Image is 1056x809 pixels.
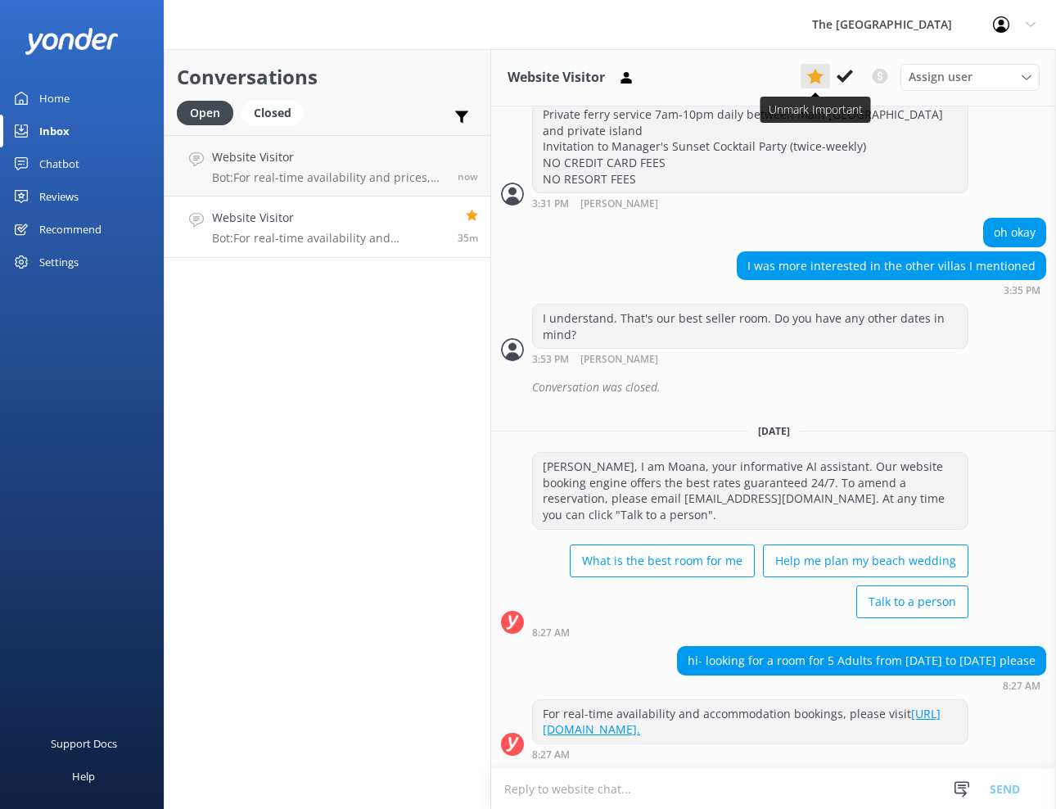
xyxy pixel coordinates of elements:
div: Recommend [39,213,102,246]
span: [PERSON_NAME] [580,355,658,365]
div: Closed [241,101,304,125]
p: Bot: For real-time availability and accommodation bookings, please visit [URL][DOMAIN_NAME]. [212,231,445,246]
div: oh okay [984,219,1045,246]
img: yonder-white-logo.png [25,28,119,55]
div: Chatbot [39,147,79,180]
button: What is the best room for me [570,545,755,577]
button: Help me plan my beach wedding [763,545,968,577]
strong: 3:35 PM [1004,286,1040,296]
div: [PERSON_NAME], I am Moana, your informative AI assistant. Our website booking engine offers the b... [533,453,968,528]
div: Inbox [39,115,70,147]
span: [PERSON_NAME] [580,199,658,210]
div: Sep 13 2025 05:35pm (UTC -10:00) Pacific/Honolulu [737,284,1046,296]
span: [DATE] [748,424,800,438]
h2: Conversations [177,61,478,93]
div: Settings [39,246,79,278]
p: Bot: For real-time availability and prices, please visit [URL][DOMAIN_NAME]. [212,170,445,185]
div: Support Docs [51,727,117,760]
div: Sep 22 2025 10:27am (UTC -10:00) Pacific/Honolulu [532,748,968,760]
strong: 8:27 AM [532,750,570,760]
a: Open [177,103,241,121]
strong: 8:27 AM [532,628,570,638]
div: Assign User [900,64,1040,90]
span: Sep 22 2025 10:27am (UTC -10:00) Pacific/Honolulu [458,231,478,245]
div: For real-time availability and accommodation bookings, please visit [533,700,968,743]
button: Talk to a person [856,585,968,618]
span: Sep 22 2025 11:02am (UTC -10:00) Pacific/Honolulu [458,169,478,183]
strong: 8:27 AM [1003,681,1040,691]
a: Website VisitorBot:For real-time availability and accommodation bookings, please visit [URL][DOMA... [165,197,490,258]
div: Reviews [39,180,79,213]
h4: Website Visitor [212,148,445,166]
div: Home [39,82,70,115]
a: [URL][DOMAIN_NAME]. [543,706,941,738]
span: Assign user [909,68,973,86]
div: Sep 13 2025 05:53pm (UTC -10:00) Pacific/Honolulu [532,353,968,365]
div: hi- looking for a room for 5 Adults from [DATE] to [DATE] please [678,647,1045,675]
h3: Website Visitor [508,67,605,88]
div: Help [72,760,95,793]
div: Sep 22 2025 10:27am (UTC -10:00) Pacific/Honolulu [677,680,1046,691]
a: Closed [241,103,312,121]
a: Website VisitorBot:For real-time availability and prices, please visit [URL][DOMAIN_NAME].now [165,135,490,197]
div: Sep 22 2025 10:27am (UTC -10:00) Pacific/Honolulu [532,626,968,638]
h4: Website Visitor [212,209,445,227]
div: I understand. That's our best seller room. Do you have any other dates in mind? [533,305,968,348]
div: Conversation was closed. [532,373,1046,401]
div: Sep 13 2025 05:31pm (UTC -10:00) Pacific/Honolulu [532,197,968,210]
strong: 3:53 PM [532,355,569,365]
div: I was more interested in the other villas I mentioned [738,252,1045,280]
div: Open [177,101,233,125]
div: 2025-09-14T06:18:26.446 [501,373,1046,401]
strong: 3:31 PM [532,199,569,210]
